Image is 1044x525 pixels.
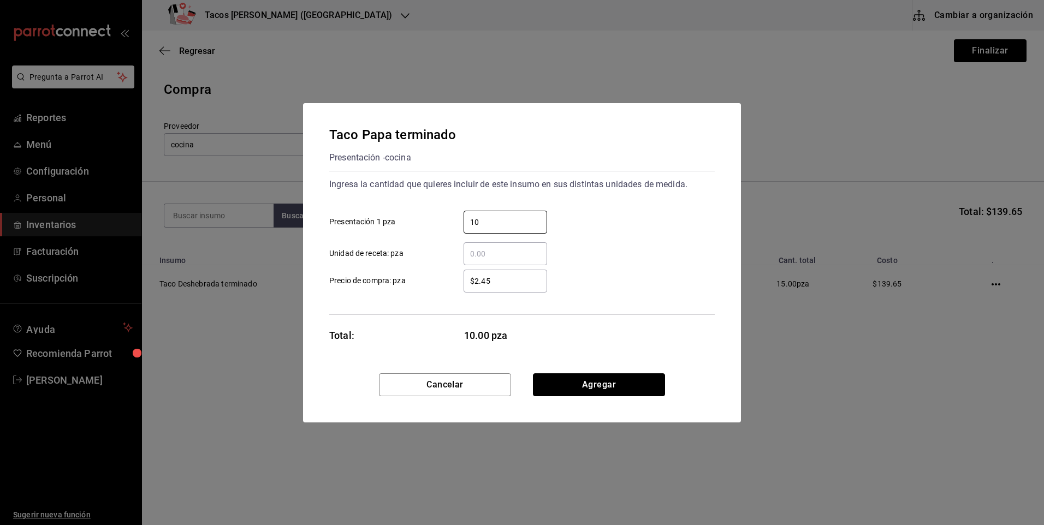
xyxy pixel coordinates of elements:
div: Ingresa la cantidad que quieres incluir de este insumo en sus distintas unidades de medida. [329,176,715,193]
span: 10.00 pza [464,328,548,343]
div: Taco Papa terminado [329,125,456,145]
span: Precio de compra: pza [329,275,406,287]
input: Unidad de receta: pza [464,247,547,260]
button: Agregar [533,373,665,396]
button: Cancelar [379,373,511,396]
input: Presentación 1 pza [464,216,547,229]
input: Precio de compra: pza [464,275,547,288]
div: Presentación - cocina [329,149,456,166]
span: Unidad de receta: pza [329,248,404,259]
div: Total: [329,328,354,343]
span: Presentación 1 pza [329,216,395,228]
